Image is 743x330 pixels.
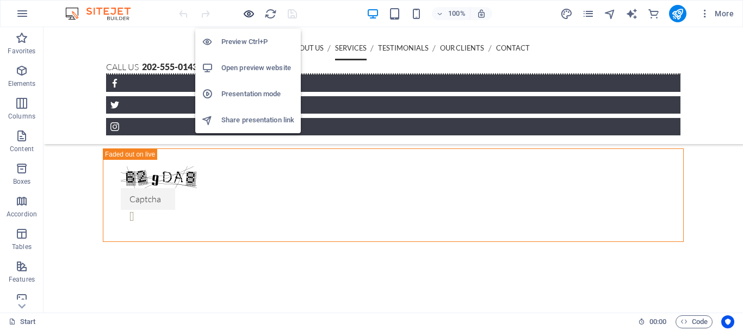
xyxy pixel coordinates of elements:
[13,177,31,186] p: Boxes
[8,47,35,55] p: Favorites
[264,8,277,20] i: Reload page
[721,315,734,328] button: Usercentrics
[604,8,616,20] i: Navigator
[7,210,37,219] p: Accordion
[432,7,470,20] button: 100%
[647,8,660,20] i: Commerce
[604,7,617,20] button: navigator
[649,315,666,328] span: 00 00
[582,7,595,20] button: pages
[221,114,294,127] h6: Share presentation link
[582,8,595,20] i: Pages (Ctrl+Alt+S)
[699,8,734,19] span: More
[695,5,738,22] button: More
[669,5,686,22] button: publish
[8,79,36,88] p: Elements
[221,88,294,101] h6: Presentation mode
[626,7,639,20] button: text_generator
[12,242,32,251] p: Tables
[264,7,277,20] button: reload
[476,9,486,18] i: On resize automatically adjust zoom level to fit chosen device.
[221,61,294,74] h6: Open preview website
[676,315,713,328] button: Code
[221,35,294,48] h6: Preview Ctrl+P
[9,315,36,328] a: Click to cancel selection. Double-click to open Pages
[63,7,144,20] img: Editor Logo
[638,315,667,328] h6: Session time
[671,8,684,20] i: Publish
[626,8,638,20] i: AI Writer
[680,315,708,328] span: Code
[8,112,35,121] p: Columns
[647,7,660,20] button: commerce
[9,275,35,284] p: Features
[560,7,573,20] button: design
[560,8,573,20] i: Design (Ctrl+Alt+Y)
[657,317,659,326] span: :
[448,7,466,20] h6: 100%
[10,145,34,153] p: Content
